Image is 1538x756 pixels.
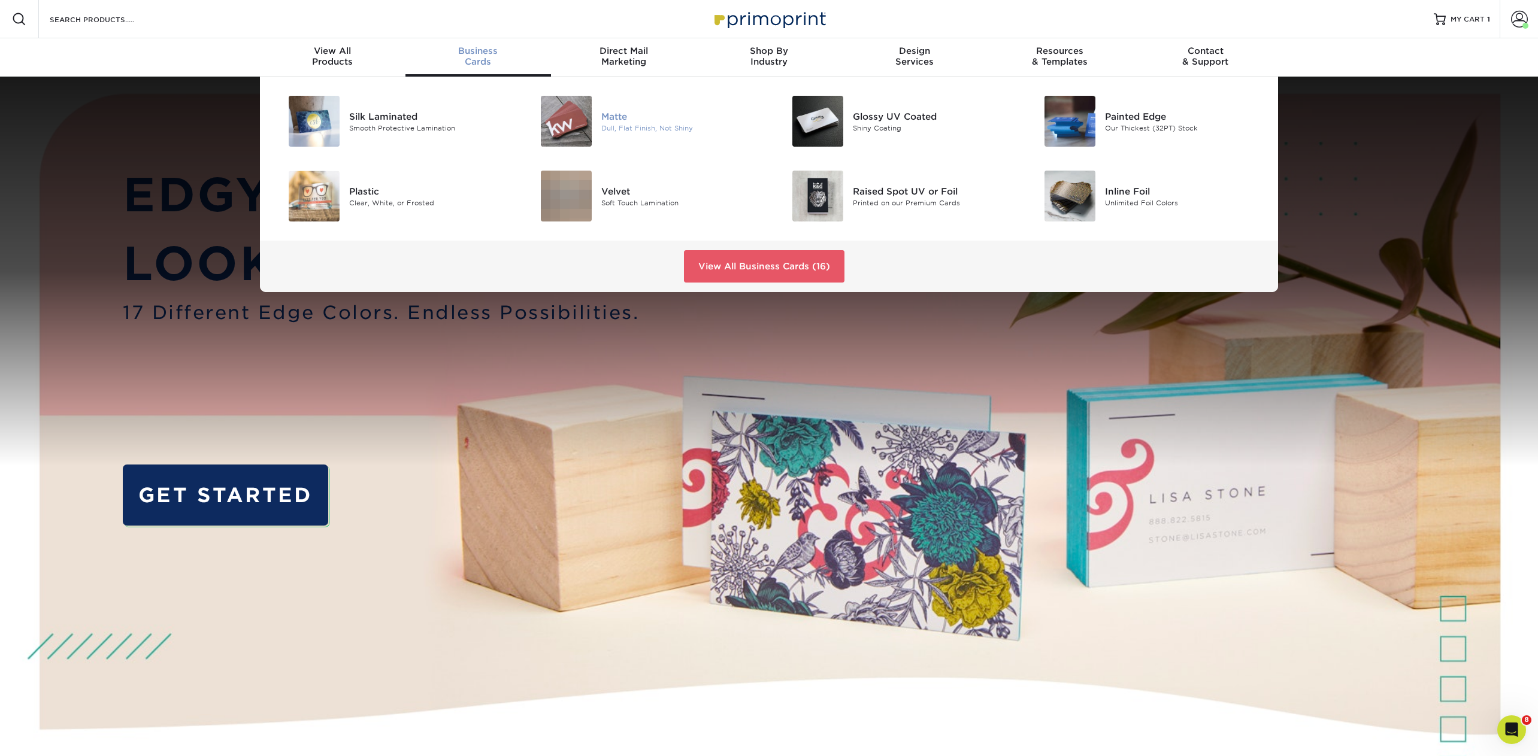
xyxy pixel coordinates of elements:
div: Shiny Coating [853,123,1012,133]
div: Dull, Flat Finish, Not Shiny [601,123,760,133]
span: Business [405,45,551,56]
div: Raised Spot UV or Foil [853,184,1012,198]
span: Shop By [697,45,842,56]
img: Matte Business Cards [541,96,592,147]
div: Inline Foil [1105,184,1264,198]
a: View All Business Cards (16) [684,250,844,283]
a: Painted Edge Business Cards Painted Edge Our Thickest (32PT) Stock [1030,91,1264,151]
div: Matte [601,110,760,123]
div: Silk Laminated [349,110,508,123]
a: Direct MailMarketing [551,38,697,77]
a: GET STARTED [123,464,328,525]
div: Products [260,45,405,67]
div: & Support [1133,45,1278,67]
a: DesignServices [841,38,987,77]
a: Inline Foil Business Cards Inline Foil Unlimited Foil Colors [1030,166,1264,226]
span: Direct Mail [551,45,697,56]
span: MY CART [1451,14,1485,25]
iframe: Intercom live chat [1497,715,1526,744]
div: Industry [697,45,842,67]
img: Velvet Business Cards [541,171,592,221]
span: View All [260,45,405,56]
img: Primoprint [709,6,829,32]
a: Raised Spot UV or Foil Business Cards Raised Spot UV or Foil Printed on our Premium Cards [778,166,1012,226]
input: SEARCH PRODUCTS..... [49,12,165,26]
span: 1 [1487,15,1490,23]
div: Painted Edge [1105,110,1264,123]
a: BusinessCards [405,38,551,77]
span: Resources [987,45,1133,56]
div: & Templates [987,45,1133,67]
div: Velvet [601,184,760,198]
div: Unlimited Foil Colors [1105,198,1264,208]
div: Smooth Protective Lamination [349,123,508,133]
a: Silk Laminated Business Cards Silk Laminated Smooth Protective Lamination [274,91,508,151]
div: Glossy UV Coated [853,110,1012,123]
img: Inline Foil Business Cards [1044,171,1095,221]
a: Velvet Business Cards Velvet Soft Touch Lamination [526,166,761,226]
div: Clear, White, or Frosted [349,198,508,208]
a: Glossy UV Coated Business Cards Glossy UV Coated Shiny Coating [778,91,1012,151]
img: Silk Laminated Business Cards [289,96,340,147]
span: 8 [1522,715,1531,725]
a: Matte Business Cards Matte Dull, Flat Finish, Not Shiny [526,91,761,151]
img: Raised Spot UV or Foil Business Cards [792,171,843,221]
a: View AllProducts [260,38,405,77]
div: Soft Touch Lamination [601,198,760,208]
div: Cards [405,45,551,67]
span: Contact [1133,45,1278,56]
span: Design [841,45,987,56]
a: Resources& Templates [987,38,1133,77]
div: Services [841,45,987,67]
a: Contact& Support [1133,38,1278,77]
a: Shop ByIndustry [697,38,842,77]
img: Painted Edge Business Cards [1044,96,1095,147]
img: Glossy UV Coated Business Cards [792,96,843,147]
div: Our Thickest (32PT) Stock [1105,123,1264,133]
div: Marketing [551,45,697,67]
img: Plastic Business Cards [289,171,340,221]
div: Printed on our Premium Cards [853,198,1012,208]
div: Plastic [349,184,508,198]
a: Plastic Business Cards Plastic Clear, White, or Frosted [274,166,508,226]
